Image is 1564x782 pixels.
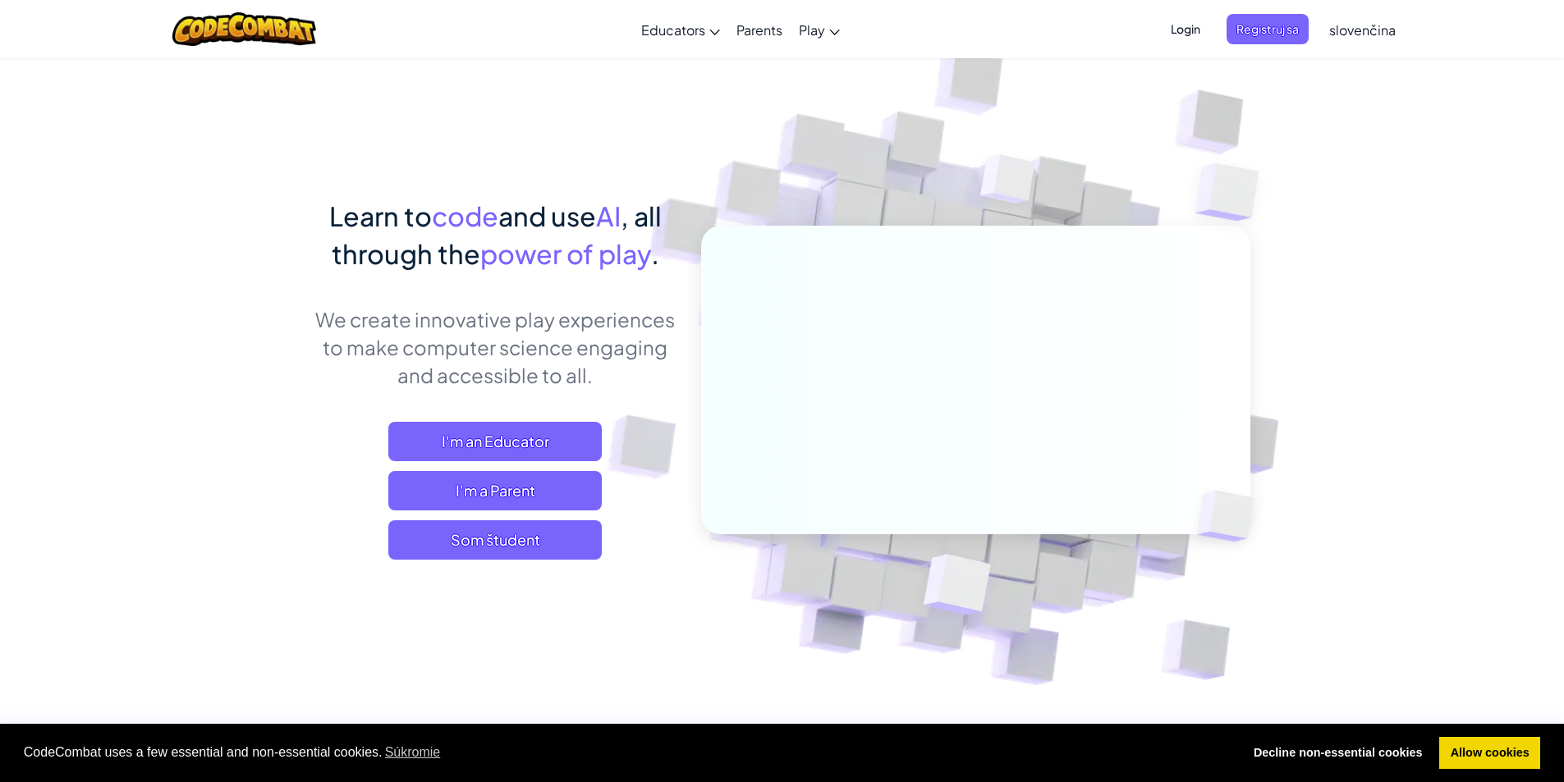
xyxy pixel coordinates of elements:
img: Overlap cubes [949,122,1067,245]
a: Play [791,7,848,52]
span: CodeCombat uses a few essential and non-essential cookies. [24,740,1230,765]
span: power of play [480,237,651,270]
img: Overlap cubes [1169,456,1292,576]
span: Educators [641,21,705,39]
a: Educators [633,7,728,52]
span: Play [799,21,825,39]
img: Overlap cubes [883,519,1030,656]
span: . [651,237,659,270]
p: We create innovative play experiences to make computer science engaging and accessible to all. [314,305,677,389]
img: Overlap cubes [1163,123,1305,262]
a: I'm a Parent [388,471,602,510]
span: code [432,199,498,232]
a: I'm an Educator [388,422,602,461]
button: Som študent [388,520,602,560]
a: allow cookies [1439,737,1540,770]
button: Login [1161,14,1210,44]
span: and use [498,199,596,232]
a: deny cookies [1242,737,1433,770]
a: learn more about cookies [383,740,443,765]
button: Registruj sa [1227,14,1309,44]
a: slovenčina [1321,7,1404,52]
span: slovenčina [1329,21,1396,39]
span: AI [596,199,621,232]
img: CodeCombat logo [172,12,316,46]
a: Parents [728,7,791,52]
span: Learn to [329,199,432,232]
